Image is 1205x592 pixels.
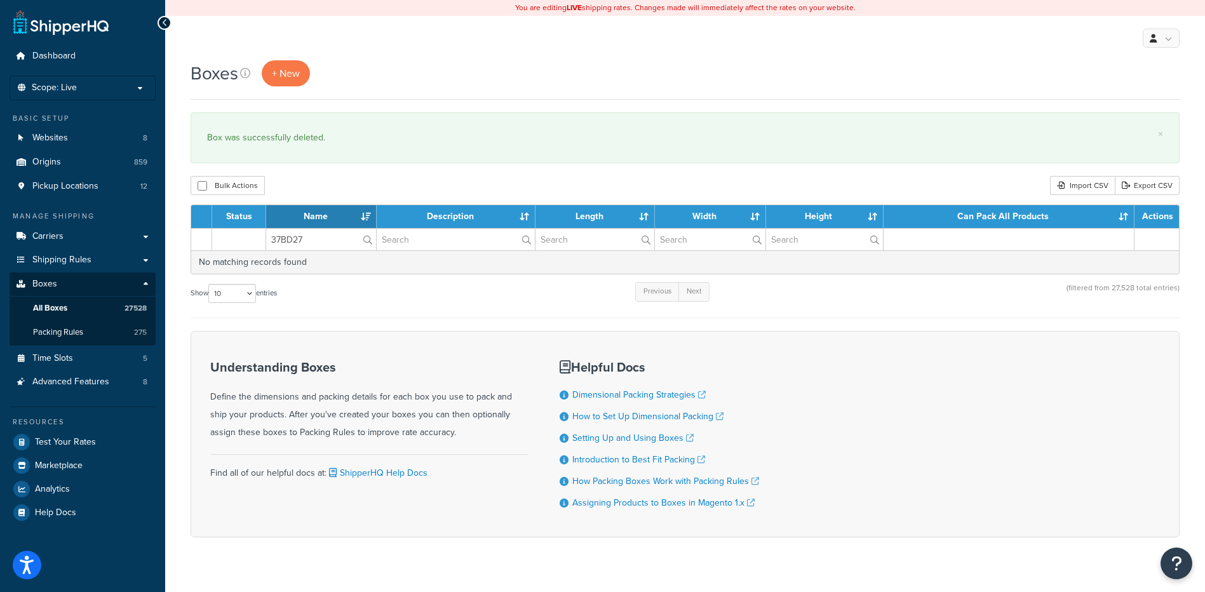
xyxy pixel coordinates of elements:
[10,151,156,174] li: Origins
[207,129,1163,147] div: Box was successfully deleted.
[10,321,156,344] a: Packing Rules 275
[266,205,377,228] th: Name : activate to sort column descending
[560,360,759,374] h3: Helpful Docs
[35,437,96,448] span: Test Your Rates
[143,377,147,387] span: 8
[635,282,680,301] a: Previous
[1115,176,1180,195] a: Export CSV
[10,347,156,370] a: Time Slots 5
[377,205,535,228] th: Description : activate to sort column ascending
[191,176,265,195] button: Bulk Actions
[572,453,705,466] a: Introduction to Best Fit Packing
[125,303,147,314] span: 27528
[32,181,98,192] span: Pickup Locations
[884,205,1134,228] th: Can Pack All Products : activate to sort column ascending
[572,496,755,509] a: Assigning Products to Boxes in Magento 1.x
[33,327,83,338] span: Packing Rules
[210,360,528,374] h3: Understanding Boxes
[377,229,535,250] input: Search
[134,327,147,338] span: 275
[272,66,300,81] span: + New
[32,157,61,168] span: Origins
[10,272,156,296] a: Boxes
[535,205,655,228] th: Length : activate to sort column ascending
[143,133,147,144] span: 8
[35,461,83,471] span: Marketplace
[10,370,156,394] a: Advanced Features 8
[32,353,73,364] span: Time Slots
[10,321,156,344] li: Packing Rules
[1050,176,1115,195] div: Import CSV
[35,508,76,518] span: Help Docs
[10,151,156,174] a: Origins 859
[191,61,238,86] h1: Boxes
[10,347,156,370] li: Time Slots
[10,454,156,477] a: Marketplace
[572,410,724,423] a: How to Set Up Dimensional Packing
[1161,548,1192,579] button: Open Resource Center
[10,211,156,222] div: Manage Shipping
[10,175,156,198] a: Pickup Locations 12
[10,113,156,124] div: Basic Setup
[10,225,156,248] a: Carriers
[1067,281,1180,308] div: (filtered from 27,528 total entries)
[567,2,582,13] b: LIVE
[191,284,277,303] label: Show entries
[191,250,1179,274] td: No matching records found
[1134,205,1179,228] th: Actions
[33,303,67,314] span: All Boxes
[32,83,77,93] span: Scope: Live
[32,279,57,290] span: Boxes
[10,370,156,394] li: Advanced Features
[10,478,156,501] a: Analytics
[572,431,694,445] a: Setting Up and Using Boxes
[535,229,654,250] input: Search
[32,377,109,387] span: Advanced Features
[10,431,156,454] a: Test Your Rates
[10,175,156,198] li: Pickup Locations
[134,157,147,168] span: 859
[10,297,156,320] li: All Boxes
[210,454,528,482] div: Find all of our helpful docs at:
[10,272,156,345] li: Boxes
[1158,129,1163,139] a: ×
[32,51,76,62] span: Dashboard
[572,474,759,488] a: How Packing Boxes Work with Packing Rules
[208,284,256,303] select: Showentries
[262,60,310,86] a: + New
[572,388,706,401] a: Dimensional Packing Strategies
[140,181,147,192] span: 12
[10,248,156,272] a: Shipping Rules
[10,126,156,150] li: Websites
[655,205,765,228] th: Width : activate to sort column ascending
[326,466,427,480] a: ShipperHQ Help Docs
[210,360,528,441] div: Define the dimensions and packing details for each box you use to pack and ship your products. Af...
[10,44,156,68] a: Dashboard
[32,255,91,266] span: Shipping Rules
[13,10,109,35] a: ShipperHQ Home
[10,501,156,524] a: Help Docs
[655,229,765,250] input: Search
[10,126,156,150] a: Websites 8
[266,229,376,250] input: Search
[10,417,156,427] div: Resources
[766,205,884,228] th: Height : activate to sort column ascending
[212,205,266,228] th: Status
[32,231,64,242] span: Carriers
[32,133,68,144] span: Websites
[143,353,147,364] span: 5
[10,297,156,320] a: All Boxes 27528
[35,484,70,495] span: Analytics
[766,229,883,250] input: Search
[678,282,710,301] a: Next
